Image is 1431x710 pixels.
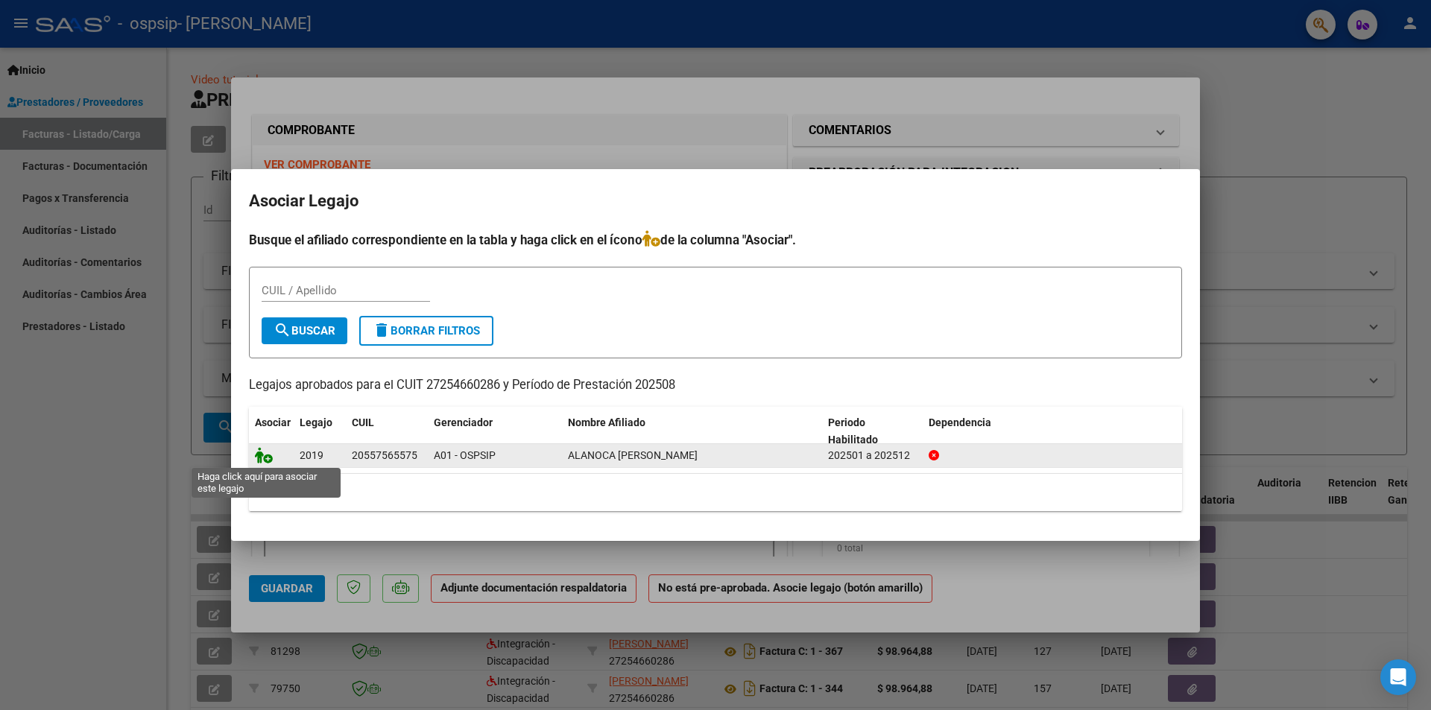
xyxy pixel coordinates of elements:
span: CUIL [352,416,374,428]
span: Legajo [300,416,332,428]
datatable-header-cell: Asociar [249,407,294,456]
span: Buscar [274,324,335,337]
div: 20557565575 [352,447,417,464]
span: A01 - OSPSIP [434,449,496,461]
div: 202501 a 202512 [828,447,917,464]
div: Open Intercom Messenger [1380,659,1416,695]
p: Legajos aprobados para el CUIT 27254660286 y Período de Prestación 202508 [249,376,1182,395]
mat-icon: delete [373,321,391,339]
span: Nombre Afiliado [568,416,645,428]
button: Buscar [262,317,347,344]
span: Dependencia [929,416,991,428]
span: Periodo Habilitado [828,416,878,446]
datatable-header-cell: Periodo Habilitado [822,407,923,456]
div: 1 registros [249,474,1182,511]
h2: Asociar Legajo [249,187,1182,215]
button: Borrar Filtros [359,316,493,346]
span: Asociar [255,416,291,428]
datatable-header-cell: Gerenciador [428,407,562,456]
span: ALANOCA ARISPE ANDRES JOSUE [568,449,698,461]
h4: Busque el afiliado correspondiente en la tabla y haga click en el ícono de la columna "Asociar". [249,230,1182,250]
span: Borrar Filtros [373,324,480,337]
mat-icon: search [274,321,291,339]
datatable-header-cell: Legajo [294,407,346,456]
span: Gerenciador [434,416,493,428]
span: 2019 [300,449,323,461]
datatable-header-cell: Dependencia [923,407,1183,456]
datatable-header-cell: CUIL [346,407,428,456]
datatable-header-cell: Nombre Afiliado [562,407,822,456]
